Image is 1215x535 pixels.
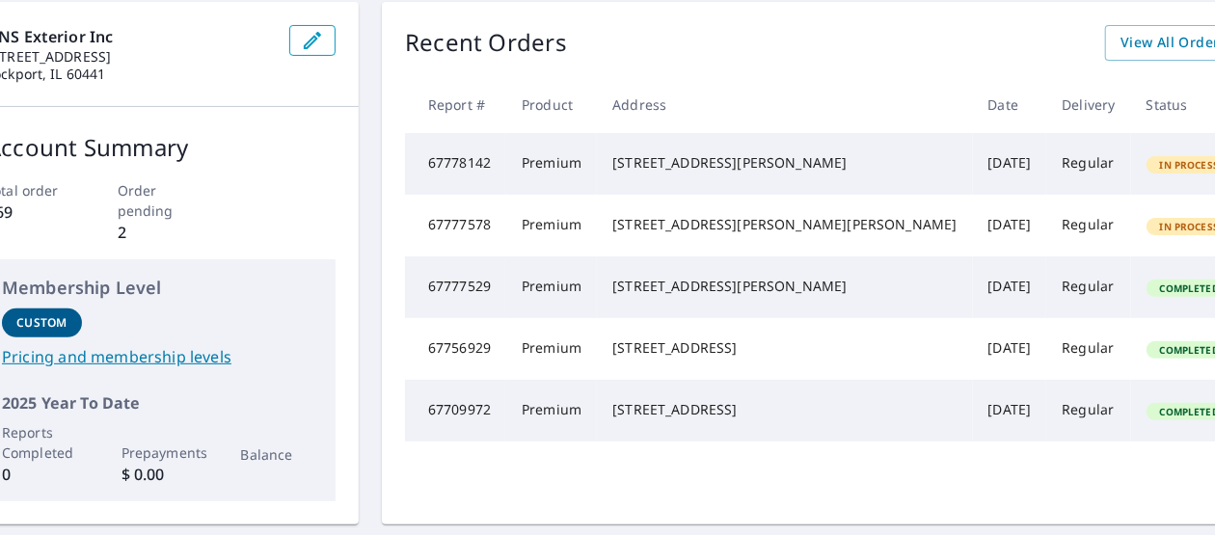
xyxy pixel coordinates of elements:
td: Regular [1046,133,1130,195]
td: 67777578 [405,195,506,256]
div: [STREET_ADDRESS] [612,338,957,358]
th: Product [506,76,597,133]
p: Membership Level [2,275,320,301]
th: Date [973,76,1047,133]
p: Custom [16,314,67,332]
td: 67778142 [405,133,506,195]
td: Regular [1046,318,1130,380]
div: [STREET_ADDRESS][PERSON_NAME][PERSON_NAME] [612,215,957,234]
td: 67756929 [405,318,506,380]
td: Premium [506,133,597,195]
th: Address [597,76,972,133]
div: [STREET_ADDRESS] [612,400,957,419]
th: Delivery [1046,76,1130,133]
td: [DATE] [973,256,1047,318]
td: Premium [506,318,597,380]
td: Regular [1046,380,1130,441]
td: Regular [1046,256,1130,318]
td: Premium [506,195,597,256]
p: Balance [241,444,321,465]
p: 0 [2,463,82,486]
td: [DATE] [973,380,1047,441]
td: [DATE] [973,318,1047,380]
td: 67709972 [405,380,506,441]
td: [DATE] [973,133,1047,195]
td: Premium [506,256,597,318]
td: 67777529 [405,256,506,318]
div: [STREET_ADDRESS][PERSON_NAME] [612,277,957,296]
p: 2025 Year To Date [2,391,320,415]
a: Pricing and membership levels [2,345,320,368]
p: Recent Orders [405,25,567,61]
td: Regular [1046,195,1130,256]
p: Prepayments [121,442,202,463]
p: 2 [118,221,205,244]
p: $ 0.00 [121,463,202,486]
p: Order pending [118,180,205,221]
td: [DATE] [973,195,1047,256]
th: Report # [405,76,506,133]
div: [STREET_ADDRESS][PERSON_NAME] [612,153,957,173]
p: Reports Completed [2,422,82,463]
td: Premium [506,380,597,441]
